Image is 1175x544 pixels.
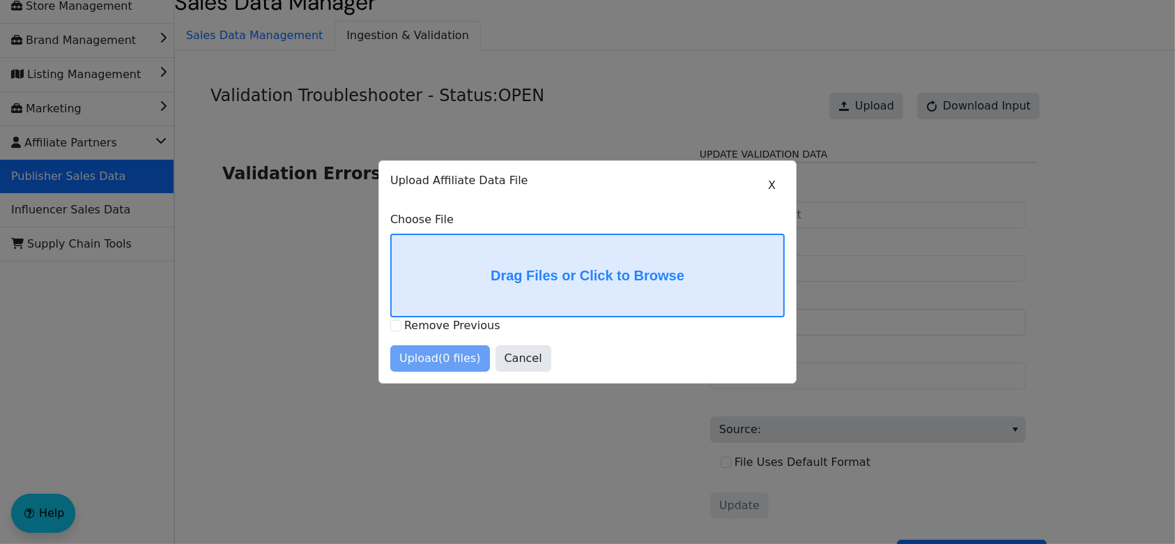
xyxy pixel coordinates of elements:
label: Choose File [390,211,785,228]
span: X [768,177,776,194]
button: Cancel [496,345,551,372]
span: Cancel [505,350,542,367]
p: Upload Affiliate Data File [390,172,785,189]
label: Remove Previous [404,319,500,332]
label: Drag Files or Click to Browse [392,235,783,316]
button: X [759,172,785,199]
